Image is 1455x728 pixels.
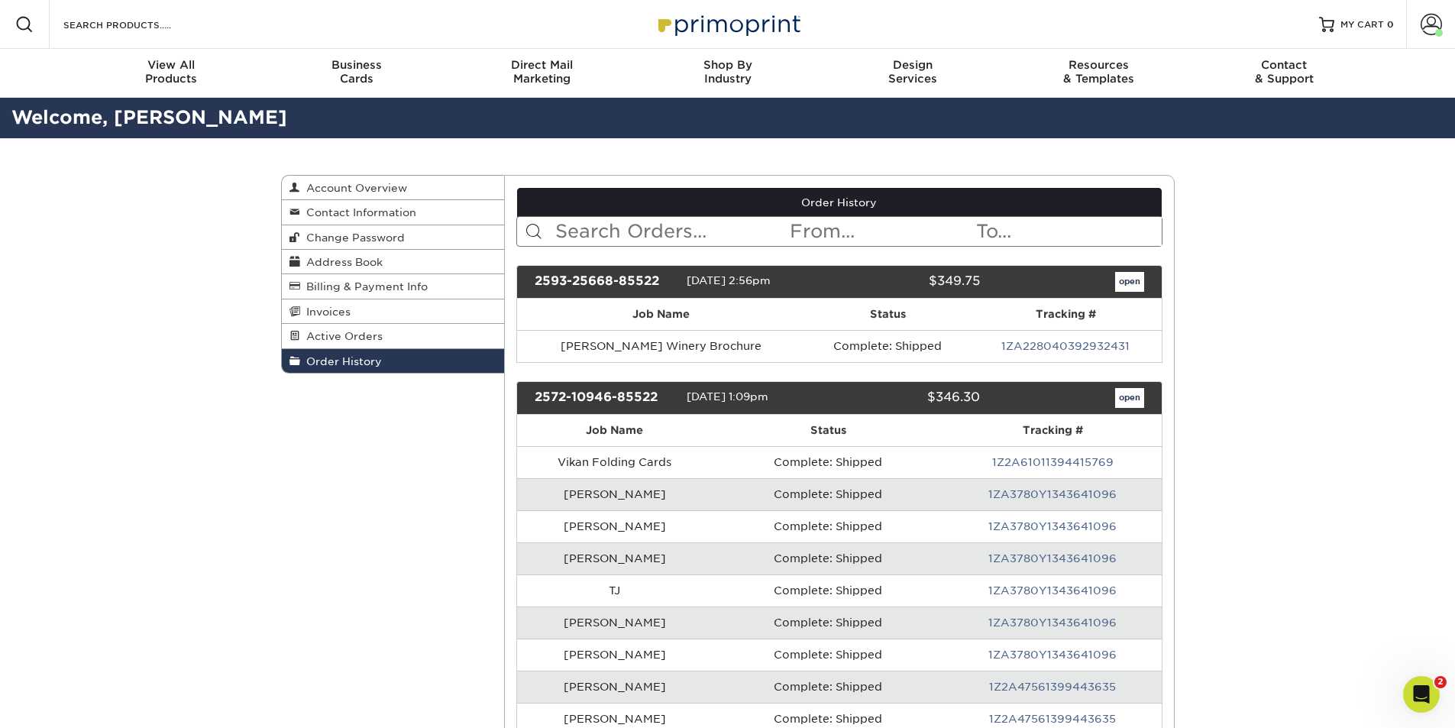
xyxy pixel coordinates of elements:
[1387,19,1394,30] span: 0
[820,58,1006,72] span: Design
[517,639,713,671] td: [PERSON_NAME]
[449,49,635,98] a: Direct MailMarketing
[517,446,713,478] td: Vikan Folding Cards
[1191,58,1377,86] div: & Support
[635,58,820,86] div: Industry
[975,217,1161,246] input: To...
[820,58,1006,86] div: Services
[449,58,635,72] span: Direct Mail
[300,280,428,293] span: Billing & Payment Info
[713,574,944,607] td: Complete: Shipped
[300,231,405,244] span: Change Password
[1191,49,1377,98] a: Contact& Support
[554,217,788,246] input: Search Orders...
[713,446,944,478] td: Complete: Shipped
[264,58,449,72] span: Business
[1001,340,1130,352] a: 1ZA228040392932431
[282,176,505,200] a: Account Overview
[300,206,416,218] span: Contact Information
[1340,18,1384,31] span: MY CART
[635,49,820,98] a: Shop ByIndustry
[828,272,991,292] div: $349.75
[517,574,713,607] td: TJ
[713,542,944,574] td: Complete: Shipped
[970,299,1162,330] th: Tracking #
[282,250,505,274] a: Address Book
[62,15,211,34] input: SEARCH PRODUCTS.....
[517,510,713,542] td: [PERSON_NAME]
[282,299,505,324] a: Invoices
[449,58,635,86] div: Marketing
[713,415,944,446] th: Status
[517,299,805,330] th: Job Name
[805,299,970,330] th: Status
[1115,388,1144,408] a: open
[713,478,944,510] td: Complete: Shipped
[788,217,975,246] input: From...
[988,616,1117,629] a: 1ZA3780Y1343641096
[282,225,505,250] a: Change Password
[300,182,407,194] span: Account Overview
[988,520,1117,532] a: 1ZA3780Y1343641096
[713,671,944,703] td: Complete: Shipped
[687,274,771,286] span: [DATE] 2:56pm
[1403,676,1440,713] iframe: Intercom live chat
[652,8,804,40] img: Primoprint
[988,552,1117,565] a: 1ZA3780Y1343641096
[989,681,1116,693] a: 1Z2A47561399443635
[517,607,713,639] td: [PERSON_NAME]
[1434,676,1447,688] span: 2
[944,415,1162,446] th: Tracking #
[805,330,970,362] td: Complete: Shipped
[300,256,383,268] span: Address Book
[517,188,1162,217] a: Order History
[79,49,264,98] a: View AllProducts
[523,272,687,292] div: 2593-25668-85522
[264,58,449,86] div: Cards
[517,671,713,703] td: [PERSON_NAME]
[300,355,382,367] span: Order History
[713,510,944,542] td: Complete: Shipped
[713,607,944,639] td: Complete: Shipped
[517,478,713,510] td: [PERSON_NAME]
[282,274,505,299] a: Billing & Payment Info
[687,390,768,403] span: [DATE] 1:09pm
[264,49,449,98] a: BusinessCards
[300,330,383,342] span: Active Orders
[1115,272,1144,292] a: open
[282,200,505,225] a: Contact Information
[282,349,505,373] a: Order History
[635,58,820,72] span: Shop By
[988,649,1117,661] a: 1ZA3780Y1343641096
[79,58,264,72] span: View All
[517,542,713,574] td: [PERSON_NAME]
[992,456,1114,468] a: 1Z2A61011394415769
[989,713,1116,725] a: 1Z2A47561399443635
[988,488,1117,500] a: 1ZA3780Y1343641096
[828,388,991,408] div: $346.30
[988,584,1117,597] a: 1ZA3780Y1343641096
[282,324,505,348] a: Active Orders
[1006,58,1191,72] span: Resources
[79,58,264,86] div: Products
[300,306,351,318] span: Invoices
[1006,58,1191,86] div: & Templates
[820,49,1006,98] a: DesignServices
[1191,58,1377,72] span: Contact
[517,415,713,446] th: Job Name
[523,388,687,408] div: 2572-10946-85522
[517,330,805,362] td: [PERSON_NAME] Winery Brochure
[713,639,944,671] td: Complete: Shipped
[1006,49,1191,98] a: Resources& Templates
